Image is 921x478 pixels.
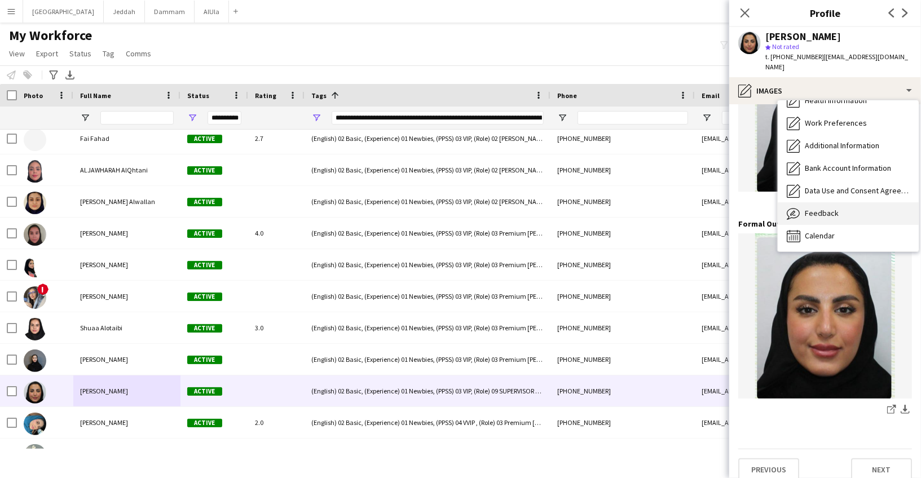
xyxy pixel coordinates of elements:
[695,312,920,343] div: [EMAIL_ADDRESS][DOMAIN_NAME]
[805,163,891,173] span: Bank Account Information
[248,218,305,249] div: 4.0
[695,123,920,154] div: [EMAIL_ADDRESS][DOMAIN_NAME]
[805,118,867,128] span: Work Preferences
[305,344,550,375] div: (English) 02 Basic, (Experience) 01 Newbies, (PPSS) 03 VIP, (Role) 03 Premium [PERSON_NAME], (Rol...
[311,113,321,123] button: Open Filter Menu
[80,418,128,427] span: [PERSON_NAME]
[695,218,920,249] div: [EMAIL_ADDRESS][PERSON_NAME][DOMAIN_NAME]
[187,229,222,238] span: Active
[550,186,695,217] div: [PHONE_NUMBER]
[80,166,148,174] span: ALJAWHARAH AlQhtani
[550,439,695,470] div: [PHONE_NUMBER]
[80,324,122,332] span: Shuaa Alotaibi
[738,233,912,399] img: Personal Photo.jpg
[80,113,90,123] button: Open Filter Menu
[24,413,46,435] img: Sara Alenezi
[729,6,921,20] h3: Profile
[765,52,824,61] span: t. [PHONE_NUMBER]
[36,48,58,59] span: Export
[24,192,46,214] img: Reema Alwallan
[104,1,145,23] button: Jeddah
[765,32,841,42] div: [PERSON_NAME]
[305,218,550,249] div: (English) 02 Basic, (Experience) 01 Newbies, (PPSS) 03 VIP, (Role) 03 Premium [PERSON_NAME]
[187,324,222,333] span: Active
[305,281,550,312] div: (English) 02 Basic, (Experience) 01 Newbies, (PPSS) 03 VIP, (Role) 03 Premium [PERSON_NAME]
[305,154,550,185] div: (English) 02 Basic, (Experience) 01 Newbies, (PPSS) 03 VIP, (Role) 02 [PERSON_NAME], (Role) 03 Pr...
[24,129,46,151] img: Fai Fahad
[24,444,46,467] img: Waad Fahad
[695,281,920,312] div: [EMAIL_ADDRESS][DOMAIN_NAME]
[248,407,305,438] div: 2.0
[24,381,46,404] img: Lama lamalotaibi
[805,208,839,218] span: Feedback
[738,219,823,229] h3: Formal Outfit Picture
[729,77,921,104] div: Images
[187,91,209,100] span: Status
[738,26,912,192] img: Personal Photo.jpg
[695,439,920,470] div: [EMAIL_ADDRESS][DOMAIN_NAME]
[695,186,920,217] div: [EMAIL_ADDRESS][DOMAIN_NAME]
[805,231,835,241] span: Calendar
[550,312,695,343] div: [PHONE_NUMBER]
[69,48,91,59] span: Status
[805,140,879,151] span: Additional Information
[248,123,305,154] div: 2.7
[695,375,920,406] div: [EMAIL_ADDRESS][DOMAIN_NAME]
[65,46,96,61] a: Status
[23,1,104,23] button: [GEOGRAPHIC_DATA]
[550,249,695,280] div: [PHONE_NUMBER]
[557,113,567,123] button: Open Filter Menu
[24,223,46,246] img: Bayan Abdulrhman
[778,135,919,157] div: Additional Information
[305,375,550,406] div: (English) 02 Basic, (Experience) 01 Newbies, (PPSS) 03 VIP, (Role) 09 SUPERVISOR “B”
[80,260,128,269] span: [PERSON_NAME]
[80,197,155,206] span: [PERSON_NAME] Alwallan
[778,225,919,247] div: Calendar
[80,91,111,100] span: Full Name
[695,249,920,280] div: [EMAIL_ADDRESS][DOMAIN_NAME]
[695,344,920,375] div: [EMAIL_ADDRESS][DOMAIN_NAME]
[557,91,577,100] span: Phone
[187,356,222,364] span: Active
[305,123,550,154] div: (English) 02 Basic, (Experience) 01 Newbies, (PPSS) 03 VIP, (Role) 02 [PERSON_NAME]
[145,1,195,23] button: Dammam
[550,123,695,154] div: [PHONE_NUMBER]
[550,344,695,375] div: [PHONE_NUMBER]
[722,111,914,125] input: Email Filter Input
[187,293,222,301] span: Active
[778,112,919,135] div: Work Preferences
[695,407,920,438] div: [EMAIL_ADDRESS][DOMAIN_NAME]
[126,48,151,59] span: Comms
[98,46,119,61] a: Tag
[187,198,222,206] span: Active
[9,48,25,59] span: View
[695,154,920,185] div: [EMAIL_ADDRESS][DOMAIN_NAME]
[311,91,327,100] span: Tags
[778,202,919,225] div: Feedback
[305,439,550,470] div: (English) 02 Basic, (Experience) 02 Experienced, (PPSS) 02 IP, (Role) 02 [PERSON_NAME]
[32,46,63,61] a: Export
[778,157,919,180] div: Bank Account Information
[121,46,156,61] a: Comms
[778,90,919,112] div: Health Information
[9,27,92,44] span: My Workforce
[187,261,222,269] span: Active
[187,135,222,143] span: Active
[702,113,712,123] button: Open Filter Menu
[80,229,128,237] span: [PERSON_NAME]
[24,286,46,309] img: Rahaf Alshalawi
[37,284,49,295] span: !
[80,355,128,364] span: [PERSON_NAME]
[305,312,550,343] div: (English) 02 Basic, (Experience) 01 Newbies, (PPSS) 03 VIP, (Role) 03 Premium [PERSON_NAME]
[765,52,908,71] span: | [EMAIL_ADDRESS][DOMAIN_NAME]
[24,349,46,372] img: Shouq Alghunaim
[80,387,128,395] span: [PERSON_NAME]
[24,318,46,340] img: Shuaa Alotaibi
[255,91,276,100] span: Rating
[772,42,799,51] span: Not rated
[47,68,60,82] app-action-btn: Advanced filters
[24,255,46,277] img: Fatimah Alabdulsalam
[550,281,695,312] div: [PHONE_NUMBER]
[103,48,114,59] span: Tag
[805,95,867,105] span: Health Information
